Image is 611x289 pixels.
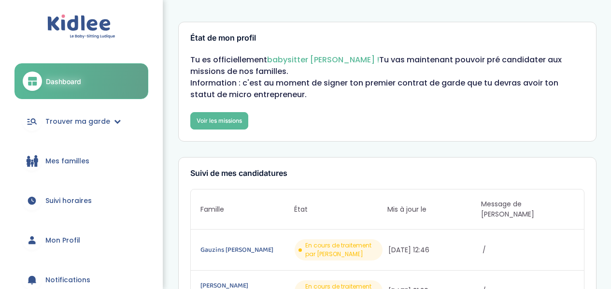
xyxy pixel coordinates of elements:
span: En cours de traitement par [PERSON_NAME] [305,241,379,259]
p: Tu es officiellement Tu vas maintenant pouvoir pré candidater aux missions de nos familles. [190,54,584,77]
span: Notifications [45,275,90,285]
a: Mon Profil [14,223,148,258]
span: [DATE] 12:46 [388,245,480,255]
a: Gauzins [PERSON_NAME] [200,245,292,255]
span: babysitter [PERSON_NAME] ! [267,54,379,65]
h3: État de mon profil [190,34,584,43]
h3: Suivi de mes candidatures [190,169,584,178]
span: Trouver ma garde [45,116,110,127]
span: Famille [200,204,294,215]
a: Trouver ma garde [14,104,148,139]
a: Suivi horaires [14,183,148,218]
span: Message de [PERSON_NAME] [481,199,574,219]
a: Voir les missions [190,112,248,130]
span: État [294,204,387,215]
span: Mis à jour le [387,204,481,215]
span: / [483,245,574,255]
a: Mes familles [14,144,148,178]
span: Dashboard [46,76,81,87]
span: Mon Profil [45,235,80,246]
p: Information : c'est au moment de signer ton premier contrat de garde que tu devras avoir ton stat... [190,77,584,101]
span: Mes familles [45,156,89,166]
span: Suivi horaires [45,196,92,206]
a: Dashboard [14,63,148,99]
img: logo.svg [47,14,115,39]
